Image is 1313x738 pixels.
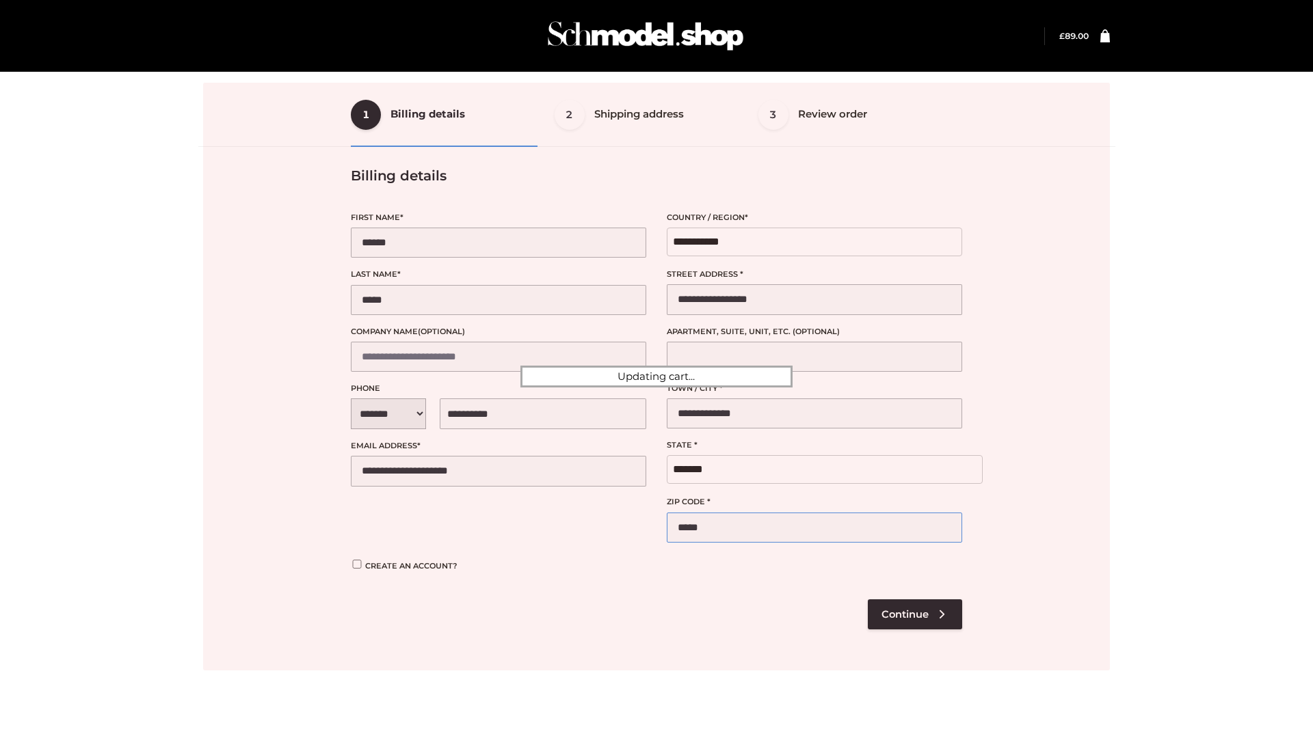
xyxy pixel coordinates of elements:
span: £ [1059,31,1065,41]
img: Schmodel Admin 964 [543,9,748,63]
div: Updating cart... [520,366,793,387]
bdi: 89.00 [1059,31,1089,41]
a: £89.00 [1059,31,1089,41]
